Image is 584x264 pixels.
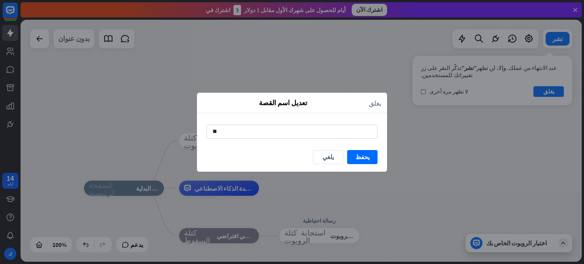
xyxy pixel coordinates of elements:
button: افتح أداة الدردشة المباشرة [6,3,29,26]
font: يحفظ [355,153,370,161]
font: يغلق [369,100,381,106]
button: يلغي [313,150,343,164]
font: تعديل اسم القصة [259,98,307,107]
button: يحفظ [347,150,378,164]
font: يلغي [322,153,334,161]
